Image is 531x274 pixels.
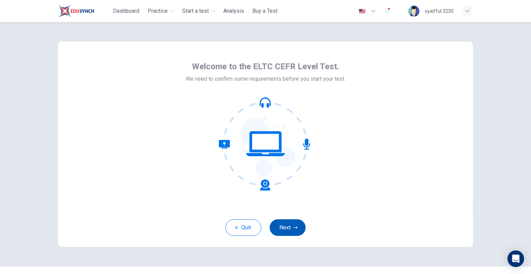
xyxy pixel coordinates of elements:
[58,4,110,18] a: ELTC logo
[408,6,419,17] img: Profile picture
[223,7,244,15] span: Analysis
[186,75,345,83] span: We need to confirm some requirements before you start your test.
[145,5,177,17] button: Practice
[425,7,454,15] div: syaifful 3230
[192,61,339,72] span: Welcome to the ELTC CEFR Level Test.
[507,250,524,267] div: Open Intercom Messenger
[113,7,139,15] span: Dashboard
[110,5,142,17] button: Dashboard
[270,219,306,236] button: Next
[148,7,168,15] span: Practice
[179,5,218,17] button: Start a test
[182,7,209,15] span: Start a test
[358,9,366,14] img: en
[58,4,94,18] img: ELTC logo
[252,7,278,15] span: Buy a Test
[225,219,261,236] button: Quit
[221,5,247,17] button: Analysis
[250,5,280,17] button: Buy a Test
